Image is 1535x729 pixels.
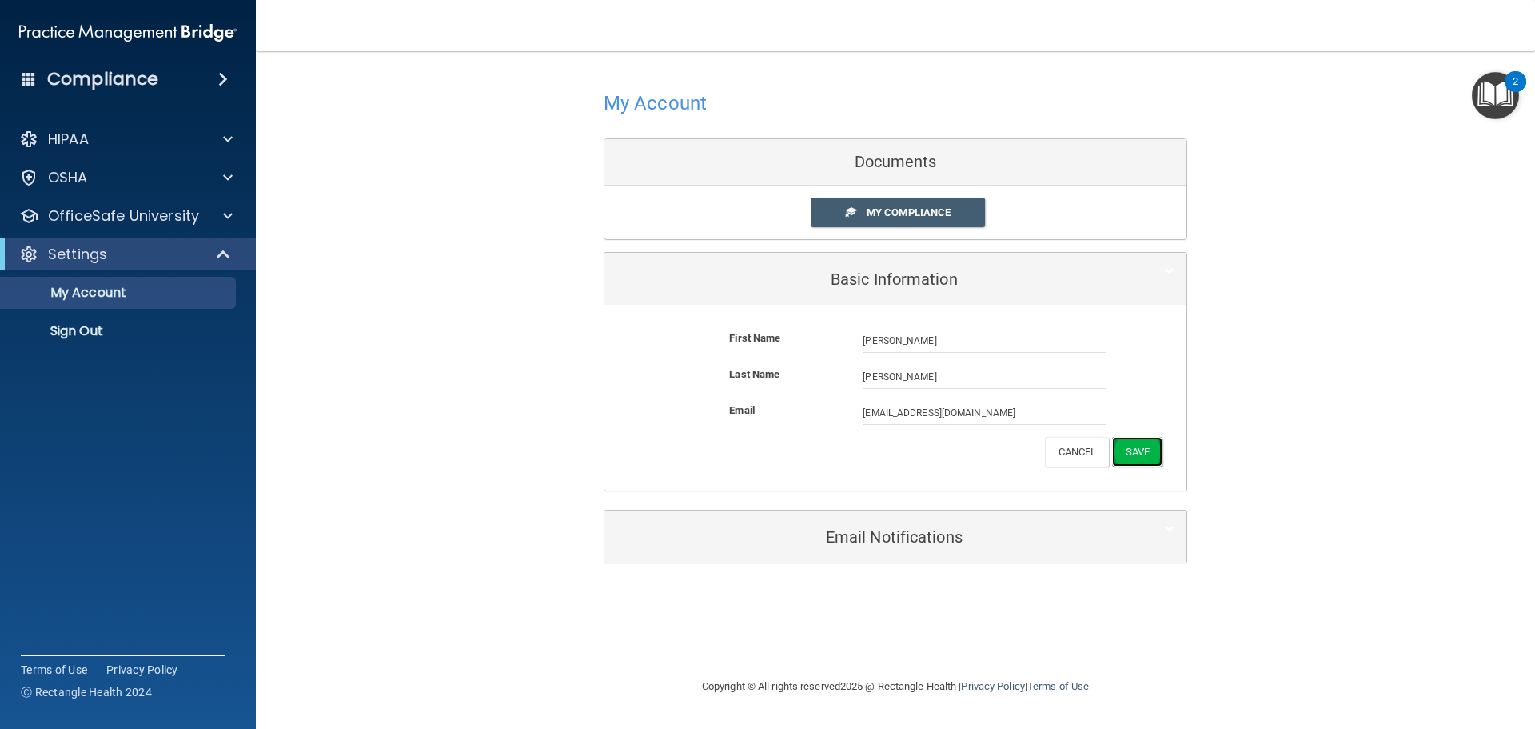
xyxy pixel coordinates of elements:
b: Last Name [729,368,779,380]
h4: My Account [604,93,707,114]
b: Email [729,404,755,416]
a: Email Notifications [616,519,1174,555]
div: Documents [604,139,1186,186]
a: OfficeSafe University [19,206,233,226]
b: First Name [729,332,780,344]
p: HIPAA [48,130,89,149]
span: My Compliance [867,206,951,218]
p: My Account [10,285,229,301]
img: PMB logo [19,17,237,49]
a: HIPAA [19,130,233,149]
p: Sign Out [10,323,229,339]
a: Privacy Policy [961,680,1024,692]
h5: Basic Information [616,270,1126,288]
button: Open Resource Center, 2 new notifications [1472,72,1519,119]
button: Save [1112,437,1162,467]
a: OSHA [19,168,233,187]
p: Settings [48,245,107,264]
p: OfficeSafe University [48,206,199,226]
button: Cancel [1045,437,1110,467]
h5: Email Notifications [616,528,1126,546]
a: Basic Information [616,261,1174,297]
a: Settings [19,245,232,264]
div: Copyright © All rights reserved 2025 @ Rectangle Health | | [604,661,1187,712]
h4: Compliance [47,68,158,90]
a: Privacy Policy [106,662,178,678]
a: Terms of Use [1027,680,1089,692]
p: OSHA [48,168,88,187]
div: 2 [1513,82,1518,102]
span: Ⓒ Rectangle Health 2024 [21,684,152,700]
a: Terms of Use [21,662,87,678]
